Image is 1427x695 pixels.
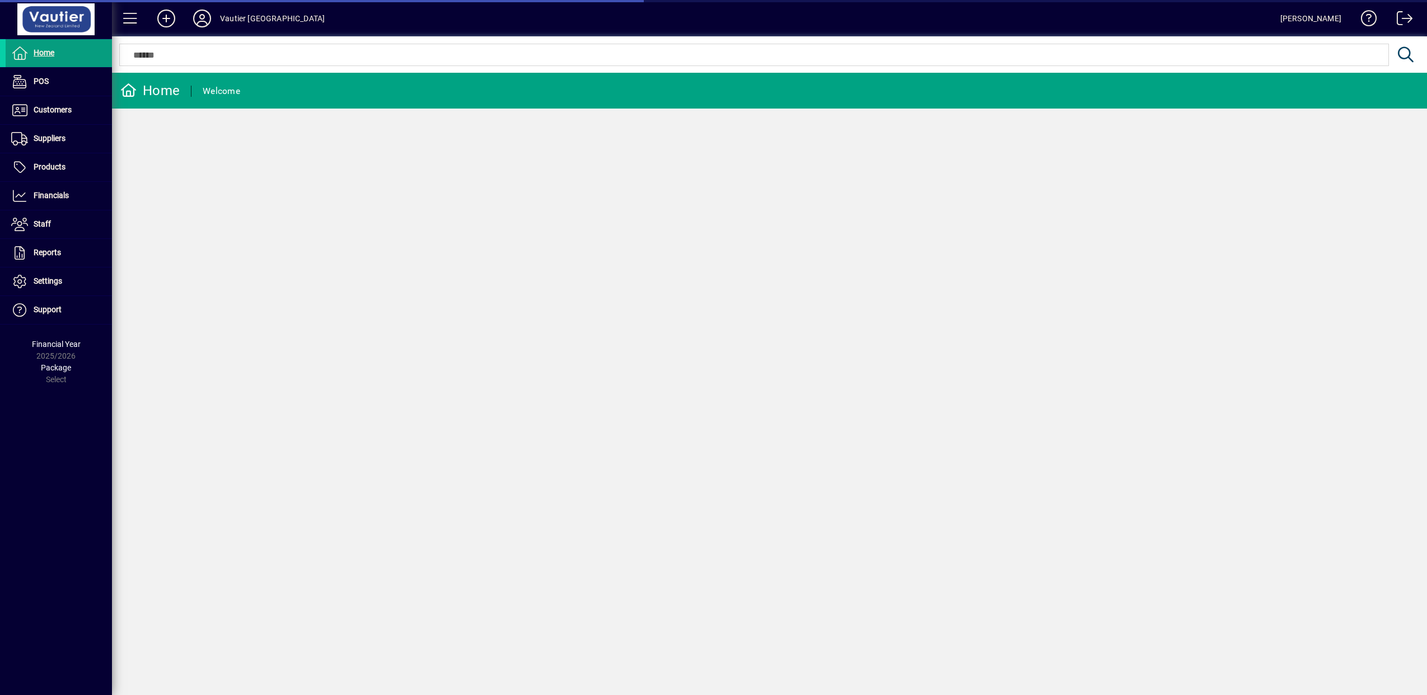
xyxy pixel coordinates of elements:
[6,239,112,267] a: Reports
[120,82,180,100] div: Home
[1280,10,1341,27] div: [PERSON_NAME]
[34,162,65,171] span: Products
[6,68,112,96] a: POS
[6,267,112,295] a: Settings
[34,48,54,57] span: Home
[34,248,61,257] span: Reports
[41,363,71,372] span: Package
[6,153,112,181] a: Products
[34,276,62,285] span: Settings
[34,105,72,114] span: Customers
[34,305,62,314] span: Support
[1353,2,1377,39] a: Knowledge Base
[148,8,184,29] button: Add
[184,8,220,29] button: Profile
[1388,2,1413,39] a: Logout
[6,296,112,324] a: Support
[34,219,51,228] span: Staff
[203,82,240,100] div: Welcome
[6,96,112,124] a: Customers
[6,210,112,238] a: Staff
[34,191,69,200] span: Financials
[220,10,325,27] div: Vautier [GEOGRAPHIC_DATA]
[6,125,112,153] a: Suppliers
[34,77,49,86] span: POS
[32,340,81,349] span: Financial Year
[34,134,65,143] span: Suppliers
[6,182,112,210] a: Financials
